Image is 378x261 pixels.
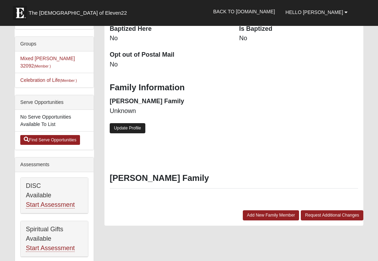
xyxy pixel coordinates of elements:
[26,201,75,209] a: Start Assessment
[110,107,228,116] dd: Unknown
[110,24,228,34] dt: Baptized Here
[21,221,88,257] div: Spiritual Gifts Available
[110,34,228,43] dd: No
[110,97,228,106] dt: [PERSON_NAME] Family
[15,37,94,51] div: Groups
[285,9,343,15] span: Hello [PERSON_NAME]
[13,6,27,20] img: Eleven22 logo
[15,157,94,172] div: Assessments
[110,83,358,93] h3: Family Information
[9,2,149,20] a: The [DEMOGRAPHIC_DATA] of Eleven22
[21,178,88,213] div: DISC Available
[20,135,80,145] a: Find Serve Opportunities
[301,210,363,220] a: Request Additional Changes
[110,50,228,59] dt: Opt out of Postal Mail
[110,123,145,133] a: Update Profile
[20,56,75,69] a: Mixed [PERSON_NAME] 32092(Member )
[110,60,228,69] dd: No
[29,9,127,16] span: The [DEMOGRAPHIC_DATA] of Eleven22
[239,24,358,34] dt: Is Baptized
[20,77,77,83] a: Celebration of Life(Member )
[208,3,280,20] a: Back to [DOMAIN_NAME]
[110,173,358,183] h3: [PERSON_NAME] Family
[239,34,358,43] dd: No
[34,64,51,68] small: (Member )
[243,210,299,220] a: Add New Family Member
[15,95,94,110] div: Serve Opportunities
[26,245,75,252] a: Start Assessment
[60,78,77,83] small: (Member )
[15,110,94,132] li: No Serve Opportunities Available To List
[280,3,353,21] a: Hello [PERSON_NAME]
